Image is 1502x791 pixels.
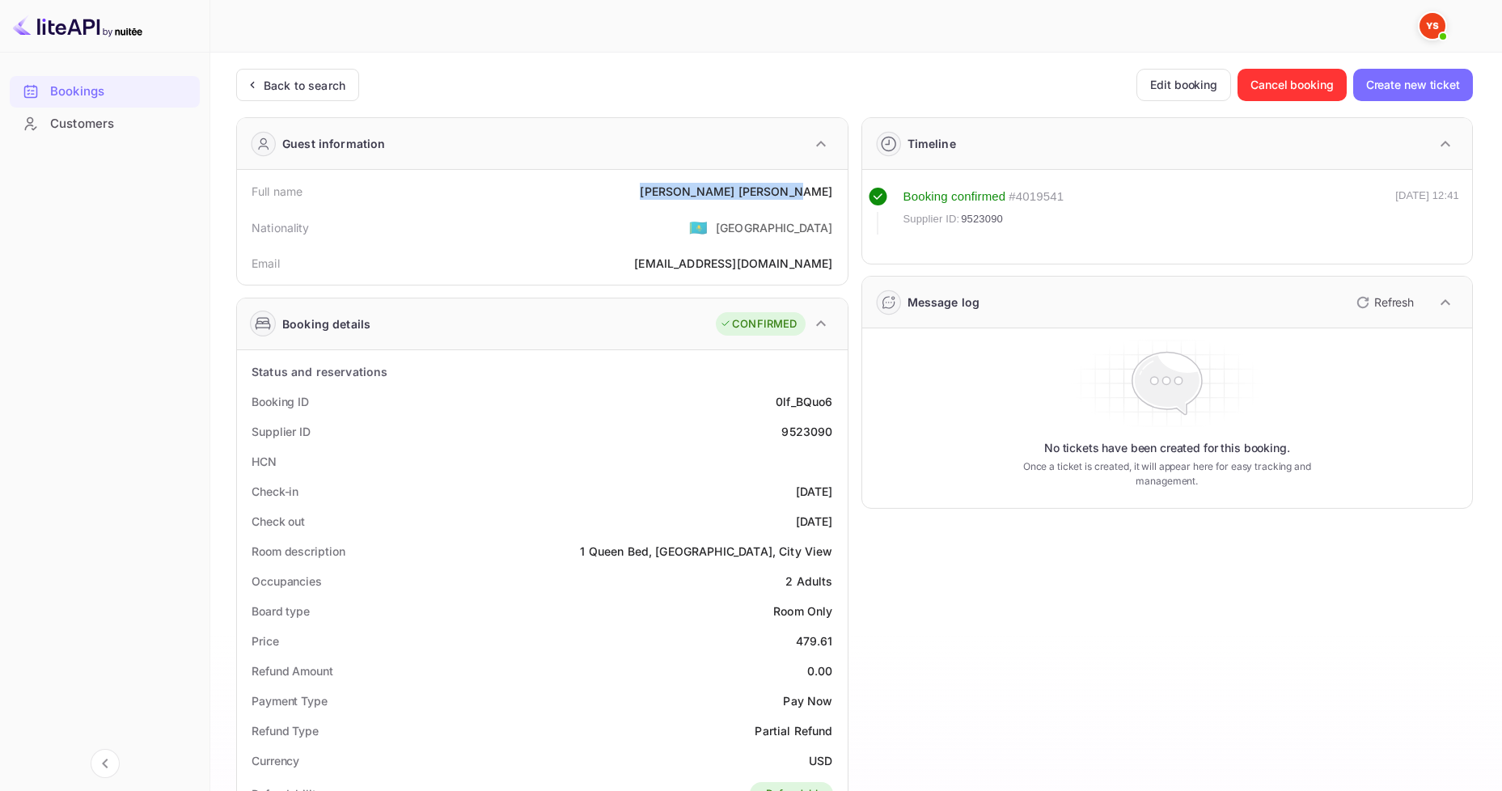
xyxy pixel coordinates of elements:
[908,294,980,311] div: Message log
[252,183,303,200] div: Full name
[1347,290,1420,315] button: Refresh
[10,108,200,138] a: Customers
[252,513,305,530] div: Check out
[252,255,280,272] div: Email
[809,752,832,769] div: USD
[252,722,319,739] div: Refund Type
[282,315,370,332] div: Booking details
[252,483,298,500] div: Check-in
[1395,188,1459,235] div: [DATE] 12:41
[91,749,120,778] button: Collapse navigation
[252,363,387,380] div: Status and reservations
[580,543,832,560] div: 1 Queen Bed, [GEOGRAPHIC_DATA], City View
[282,135,386,152] div: Guest information
[796,632,833,649] div: 479.61
[252,573,322,590] div: Occupancies
[908,135,956,152] div: Timeline
[796,483,833,500] div: [DATE]
[903,188,1006,206] div: Booking confirmed
[785,573,832,590] div: 2 Adults
[716,219,833,236] div: [GEOGRAPHIC_DATA]
[1009,188,1064,206] div: # 4019541
[1374,294,1414,311] p: Refresh
[252,662,333,679] div: Refund Amount
[252,219,310,236] div: Nationality
[50,82,192,101] div: Bookings
[1003,459,1331,489] p: Once a ticket is created, it will appear here for easy tracking and management.
[50,115,192,133] div: Customers
[1044,440,1290,456] p: No tickets have been created for this booking.
[252,752,299,769] div: Currency
[1353,69,1473,101] button: Create new ticket
[252,453,277,470] div: HCN
[720,316,797,332] div: CONFIRMED
[1238,69,1347,101] button: Cancel booking
[796,513,833,530] div: [DATE]
[903,211,960,227] span: Supplier ID:
[252,543,345,560] div: Room description
[252,632,279,649] div: Price
[264,77,345,94] div: Back to search
[776,393,832,410] div: 0lf_BQuo6
[13,13,142,39] img: LiteAPI logo
[252,423,311,440] div: Supplier ID
[807,662,833,679] div: 0.00
[10,76,200,106] a: Bookings
[640,183,832,200] div: [PERSON_NAME] [PERSON_NAME]
[1419,13,1445,39] img: Yandex Support
[10,76,200,108] div: Bookings
[783,692,832,709] div: Pay Now
[252,603,310,620] div: Board type
[252,692,328,709] div: Payment Type
[781,423,832,440] div: 9523090
[10,108,200,140] div: Customers
[961,211,1003,227] span: 9523090
[634,255,832,272] div: [EMAIL_ADDRESS][DOMAIN_NAME]
[689,213,708,242] span: United States
[1136,69,1231,101] button: Edit booking
[773,603,832,620] div: Room Only
[755,722,832,739] div: Partial Refund
[252,393,309,410] div: Booking ID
